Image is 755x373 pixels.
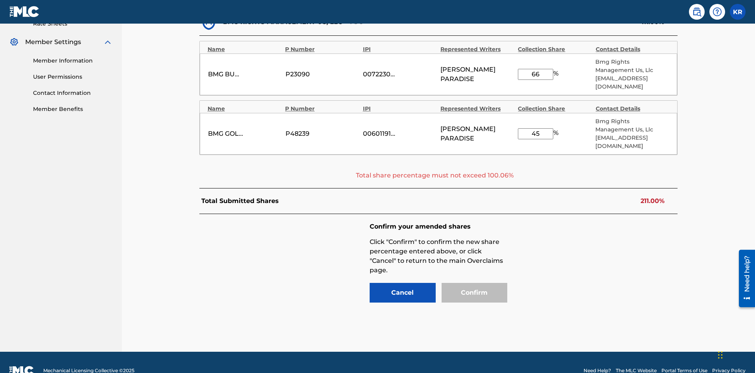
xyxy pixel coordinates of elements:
[713,7,722,17] img: help
[33,73,112,81] a: User Permissions
[201,196,279,206] p: Total Submitted Shares
[208,105,281,113] div: Name
[363,105,436,113] div: IPI
[440,124,514,143] span: [PERSON_NAME] PARADISE
[33,57,112,65] a: Member Information
[9,6,40,17] img: MLC Logo
[709,4,725,20] div: Help
[716,335,755,373] iframe: Chat Widget
[199,171,670,180] div: Total share percentage must not exceed 100.06%
[25,37,81,47] span: Member Settings
[103,37,112,47] img: expand
[33,20,112,28] a: Rate Sheets
[689,4,705,20] a: Public Search
[370,283,436,303] button: Cancel
[518,45,591,54] div: Collection Share
[718,343,723,367] div: Drag
[553,128,560,139] span: %
[33,89,112,97] a: Contact Information
[595,134,669,150] p: [EMAIL_ADDRESS][DOMAIN_NAME]
[440,65,514,84] span: [PERSON_NAME] PARADISE
[363,45,436,54] div: IPI
[285,105,359,113] div: P Number
[370,237,507,275] p: Click "Confirm" to confirm the new share percentage entered above, or click "Cancel" to return to...
[595,74,669,91] p: [EMAIL_ADDRESS][DOMAIN_NAME]
[596,45,669,54] div: Contact Details
[208,45,281,54] div: Name
[553,69,560,80] span: %
[641,196,665,206] p: 211.00%
[730,4,746,20] div: User Menu
[595,58,669,74] p: Bmg Rights Management Us, Llc
[33,105,112,113] a: Member Benefits
[285,45,359,54] div: P Number
[595,117,669,134] p: Bmg Rights Management Us, Llc
[440,45,514,54] div: Represented Writers
[9,37,19,47] img: Member Settings
[440,105,514,113] div: Represented Writers
[518,105,591,113] div: Collection Share
[370,222,507,231] h6: Confirm your amended shares
[596,105,669,113] div: Contact Details
[692,7,702,17] img: search
[733,247,755,311] iframe: Resource Center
